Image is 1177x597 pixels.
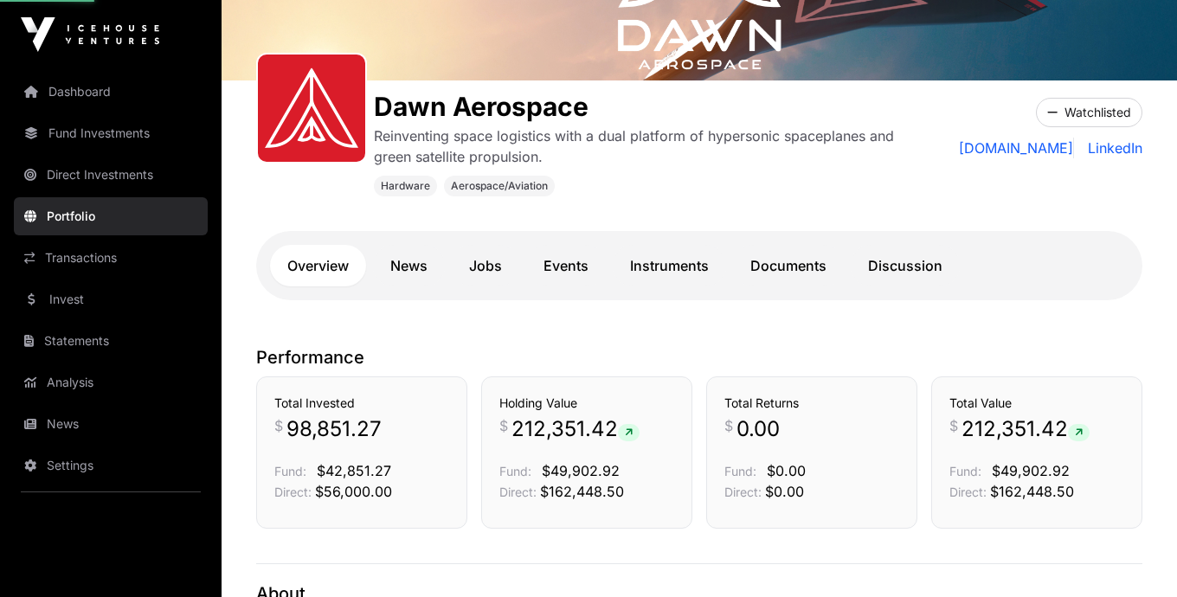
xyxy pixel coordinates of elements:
[499,395,674,412] h3: Holding Value
[14,114,208,152] a: Fund Investments
[274,395,449,412] h3: Total Invested
[724,485,762,499] span: Direct:
[724,464,756,478] span: Fund:
[949,395,1124,412] h3: Total Value
[374,91,921,122] h1: Dawn Aerospace
[1090,514,1177,597] iframe: Chat Widget
[526,245,606,286] a: Events
[765,483,804,500] span: $0.00
[14,405,208,443] a: News
[317,462,391,479] span: $42,851.27
[949,415,958,436] span: $
[613,245,726,286] a: Instruments
[499,485,537,499] span: Direct:
[499,415,508,436] span: $
[374,125,921,167] p: Reinventing space logistics with a dual platform of hypersonic spaceplanes and green satellite pr...
[265,61,358,155] img: Dawn-Icon.svg
[14,239,208,277] a: Transactions
[851,245,960,286] a: Discussion
[959,138,1074,158] a: [DOMAIN_NAME]
[949,485,987,499] span: Direct:
[767,462,806,479] span: $0.00
[1081,138,1142,158] a: LinkedIn
[452,245,519,286] a: Jobs
[724,415,733,436] span: $
[373,245,445,286] a: News
[14,280,208,318] a: Invest
[724,395,899,412] h3: Total Returns
[274,485,312,499] span: Direct:
[14,322,208,360] a: Statements
[540,483,624,500] span: $162,448.50
[270,245,366,286] a: Overview
[992,462,1070,479] span: $49,902.92
[14,363,208,401] a: Analysis
[962,415,1090,443] span: 212,351.42
[511,415,640,443] span: 212,351.42
[381,179,430,193] span: Hardware
[733,245,844,286] a: Documents
[14,446,208,485] a: Settings
[274,415,283,436] span: $
[256,345,1142,369] p: Performance
[14,73,208,111] a: Dashboard
[14,156,208,194] a: Direct Investments
[542,462,620,479] span: $49,902.92
[21,17,159,52] img: Icehouse Ventures Logo
[949,464,981,478] span: Fund:
[315,483,392,500] span: $56,000.00
[1036,98,1142,127] button: Watchlisted
[14,197,208,235] a: Portfolio
[286,415,382,443] span: 98,851.27
[274,464,306,478] span: Fund:
[990,483,1074,500] span: $162,448.50
[499,464,531,478] span: Fund:
[736,415,780,443] span: 0.00
[451,179,548,193] span: Aerospace/Aviation
[270,245,1129,286] nav: Tabs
